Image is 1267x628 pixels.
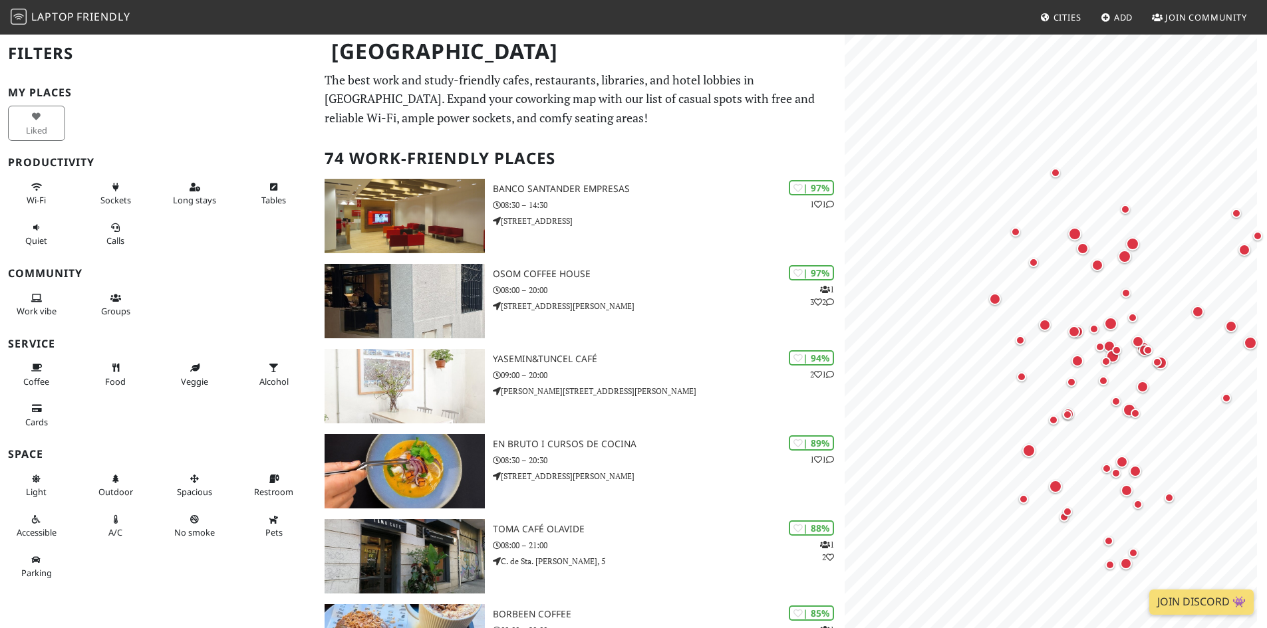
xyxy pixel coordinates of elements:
button: Quiet [8,217,65,252]
span: Veggie [181,375,208,387]
div: Map marker [1059,405,1077,423]
span: Smoke free [174,526,215,538]
div: Map marker [1130,496,1146,512]
p: 1 1 [810,453,834,466]
a: Join Discord 👾 [1149,589,1254,615]
img: LaptopFriendly [11,9,27,25]
h3: Community [8,267,309,280]
span: Natural light [26,486,47,498]
a: Cities [1035,5,1087,29]
h3: Service [8,338,309,350]
div: Map marker [1086,321,1102,337]
div: | 97% [789,180,834,195]
div: Map marker [1241,334,1260,352]
div: Map marker [1149,354,1165,370]
div: Map marker [1095,373,1111,389]
div: Map marker [1016,491,1032,507]
a: Toma Café Olavide | 88% 12 Toma Café Olavide 08:00 – 21:00 C. de Sta. [PERSON_NAME], 5 [317,519,845,593]
div: Map marker [986,290,1004,308]
div: Map marker [1020,441,1038,460]
div: Map marker [1123,235,1142,253]
span: Stable Wi-Fi [27,194,46,206]
span: Parking [21,567,52,579]
h3: yasemin&tuncel café [493,354,845,365]
div: Map marker [1065,225,1084,243]
h1: [GEOGRAPHIC_DATA] [321,33,842,70]
span: Spacious [177,486,212,498]
span: Add [1114,11,1133,23]
div: Map marker [1008,224,1024,240]
div: | 97% [789,265,834,280]
span: People working [17,305,57,317]
div: Map marker [1046,412,1061,428]
p: 1 2 [820,538,834,564]
button: No smoke [166,508,223,544]
a: Osom Coffee House | 97% 132 Osom Coffee House 08:00 – 20:00 [STREET_ADDRESS][PERSON_NAME] [317,264,845,338]
p: [STREET_ADDRESS] [493,215,845,227]
button: Accessible [8,508,65,544]
button: Calls [87,217,144,252]
span: Power sockets [100,194,131,206]
a: Join Community [1147,5,1252,29]
button: Wi-Fi [8,176,65,211]
div: Map marker [1151,354,1170,372]
div: Map marker [1140,342,1156,358]
div: Map marker [1134,339,1153,358]
div: | 88% [789,520,834,536]
span: Laptop [31,9,74,24]
span: Coffee [23,375,49,387]
span: Cities [1054,11,1081,23]
div: Map marker [1109,342,1125,358]
h3: Banco Santander Empresas [493,183,845,195]
button: Tables [245,176,303,211]
img: Toma Café Olavide [325,519,485,593]
span: Air conditioned [108,526,122,538]
div: Map marker [1089,257,1106,274]
div: Map marker [1125,545,1141,561]
div: Map marker [1127,405,1143,421]
div: Map marker [1127,463,1144,480]
p: [STREET_ADDRESS][PERSON_NAME] [493,300,845,312]
span: Friendly [76,9,130,24]
h2: Filters [8,33,309,74]
span: Long stays [173,194,216,206]
div: Map marker [1113,453,1131,471]
div: Map marker [1069,352,1086,369]
h2: 74 Work-Friendly Places [325,138,837,179]
button: Spacious [166,468,223,503]
button: Pets [245,508,303,544]
div: Map marker [1098,354,1114,369]
span: Credit cards [25,416,48,428]
div: Map marker [1136,342,1153,359]
span: Quiet [25,235,47,247]
p: 08:30 – 14:30 [493,199,845,211]
div: Map marker [1134,378,1151,395]
div: Map marker [1092,339,1108,355]
div: Map marker [1101,314,1120,333]
button: Sockets [87,176,144,211]
p: 09:00 – 20:00 [493,369,845,381]
div: Map marker [1129,333,1147,350]
a: Banco Santander Empresas | 97% 11 Banco Santander Empresas 08:30 – 14:30 [STREET_ADDRESS] [317,179,845,253]
p: 1 1 [810,198,834,211]
div: Map marker [1048,165,1063,181]
a: Add [1095,5,1139,29]
a: yasemin&tuncel café | 94% 21 yasemin&tuncel café 09:00 – 20:00 [PERSON_NAME][STREET_ADDRESS][PERS... [317,349,845,423]
p: 08:00 – 21:00 [493,539,845,552]
div: Map marker [1250,228,1266,244]
a: EN BRUTO I CURSOS DE COCINA | 89% 11 EN BRUTO I CURSOS DE COCINA 08:30 – 20:30 [STREET_ADDRESS][P... [317,434,845,508]
h3: Productivity [8,156,309,169]
div: Map marker [1036,316,1054,334]
p: 08:00 – 20:00 [493,284,845,296]
span: Group tables [101,305,130,317]
div: Map marker [1074,240,1091,257]
span: Accessible [17,526,57,538]
a: LaptopFriendly LaptopFriendly [11,6,130,29]
img: yasemin&tuncel café [325,349,485,423]
p: [STREET_ADDRESS][PERSON_NAME] [493,470,845,482]
div: Map marker [1063,374,1079,390]
div: Map marker [1189,303,1206,320]
h3: Osom Coffee House [493,268,845,280]
div: Map marker [1046,477,1065,496]
div: Map marker [1118,482,1135,499]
